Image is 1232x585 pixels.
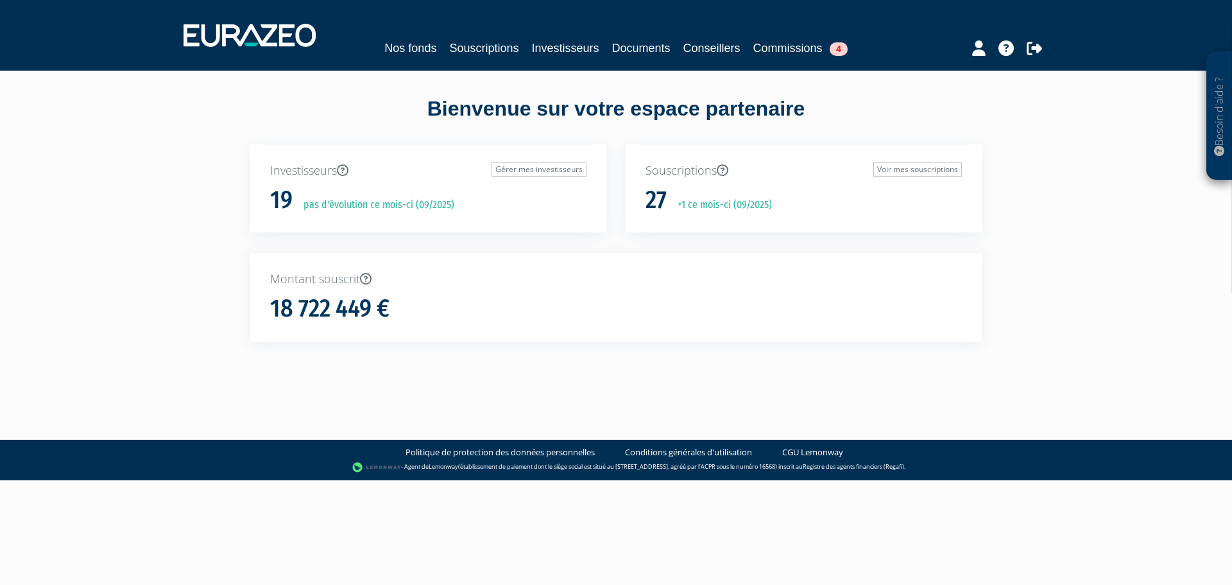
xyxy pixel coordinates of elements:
[612,39,671,57] a: Documents
[830,42,848,56] span: 4
[184,24,316,47] img: 1732889491-logotype_eurazeo_blanc_rvb.png
[1212,58,1227,174] p: Besoin d'aide ?
[13,461,1219,474] div: - Agent de (établissement de paiement dont le siège social est situé au [STREET_ADDRESS], agréé p...
[449,39,518,57] a: Souscriptions
[406,446,595,458] a: Politique de protection des données personnelles
[782,446,843,458] a: CGU Lemonway
[803,462,904,471] a: Registre des agents financiers (Regafi)
[646,162,962,179] p: Souscriptions
[492,162,586,177] a: Gérer mes investisseurs
[295,198,454,213] p: pas d'évolution ce mois-ci (09/2025)
[270,187,293,214] h1: 19
[683,39,740,57] a: Conseillers
[625,446,752,458] a: Conditions générales d'utilisation
[531,39,599,57] a: Investisseurs
[270,162,586,179] p: Investisseurs
[384,39,436,57] a: Nos fonds
[669,198,772,213] p: +1 ce mois-ci (09/2025)
[429,462,458,471] a: Lemonway
[270,271,962,288] p: Montant souscrit
[646,187,667,214] h1: 27
[352,461,402,474] img: logo-lemonway.png
[753,39,848,57] a: Commissions4
[270,295,389,322] h1: 18 722 449 €
[241,94,991,144] div: Bienvenue sur votre espace partenaire
[873,162,962,177] a: Voir mes souscriptions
